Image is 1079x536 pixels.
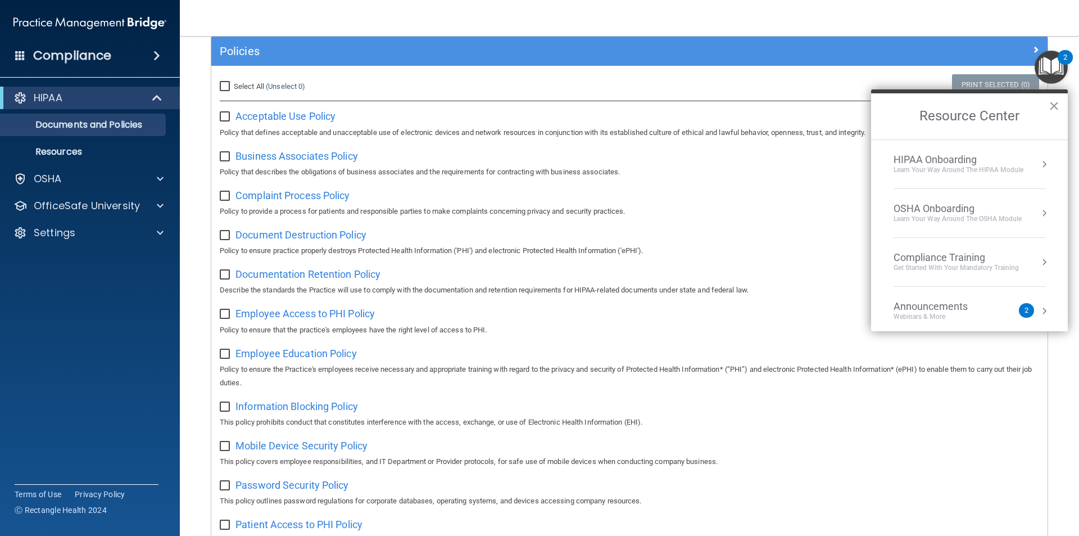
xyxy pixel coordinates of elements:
p: This policy covers employee responsibilities, and IT Department or Provider protocols, for safe u... [220,455,1039,469]
span: Business Associates Policy [235,150,358,162]
p: OSHA [34,172,62,186]
div: Learn Your Way around the HIPAA module [894,165,1023,175]
div: HIPAA Onboarding [894,154,1023,166]
span: Patient Access to PHI Policy [235,519,362,530]
h4: Compliance [33,48,111,64]
input: Select All (Unselect 0) [220,82,233,91]
p: HIPAA [34,91,62,105]
div: Learn your way around the OSHA module [894,214,1022,224]
p: OfficeSafe University [34,199,140,213]
p: Describe the standards the Practice will use to comply with the documentation and retention requi... [220,283,1039,297]
a: Privacy Policy [75,489,125,500]
button: Close [1049,97,1059,115]
iframe: Drift Widget Chat Controller [1023,458,1066,501]
img: PMB logo [13,12,166,34]
div: 2 [1063,57,1067,72]
p: Policy to ensure that the practice's employees have the right level of access to PHI. [220,323,1039,337]
a: Settings [13,226,164,240]
p: This policy outlines password regulations for corporate databases, operating systems, and devices... [220,494,1039,508]
p: Policy to ensure the Practice's employees receive necessary and appropriate training with regard ... [220,363,1039,390]
span: Information Blocking Policy [235,400,358,412]
span: Mobile Device Security Policy [235,440,368,452]
a: Terms of Use [15,489,61,500]
div: Resource Center [871,89,1068,331]
span: Acceptable Use Policy [235,110,336,122]
a: OSHA [13,172,164,186]
span: Employee Education Policy [235,348,357,359]
span: Select All [234,82,264,91]
div: Announcements [894,300,990,313]
div: Get Started with your mandatory training [894,263,1019,273]
p: Policy to ensure practice properly destroys Protected Health Information ('PHI') and electronic P... [220,244,1039,258]
a: OfficeSafe University [13,199,164,213]
span: Complaint Process Policy [235,190,350,201]
a: Policies [220,42,1039,60]
p: Resources [7,146,161,157]
div: Webinars & More [894,312,990,322]
span: Documentation Retention Policy [235,268,380,280]
span: Document Destruction Policy [235,229,366,241]
p: This policy prohibits conduct that constitutes interference with the access, exchange, or use of ... [220,416,1039,429]
button: Open Resource Center, 2 new notifications [1035,51,1068,84]
p: Policy to provide a process for patients and responsible parties to make complaints concerning pr... [220,205,1039,218]
span: Ⓒ Rectangle Health 2024 [15,505,107,516]
div: Compliance Training [894,251,1019,264]
a: Print Selected (0) [952,74,1039,95]
span: Password Security Policy [235,479,348,491]
span: Employee Access to PHI Policy [235,308,375,319]
p: Settings [34,226,75,240]
h2: Resource Center [871,93,1068,139]
div: OSHA Onboarding [894,202,1022,215]
p: Documents and Policies [7,119,161,130]
h5: Policies [220,45,830,57]
p: Policy that describes the obligations of business associates and the requirements for contracting... [220,165,1039,179]
a: HIPAA [13,91,163,105]
a: (Unselect 0) [266,82,305,91]
p: Policy that defines acceptable and unacceptable use of electronic devices and network resources i... [220,126,1039,139]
